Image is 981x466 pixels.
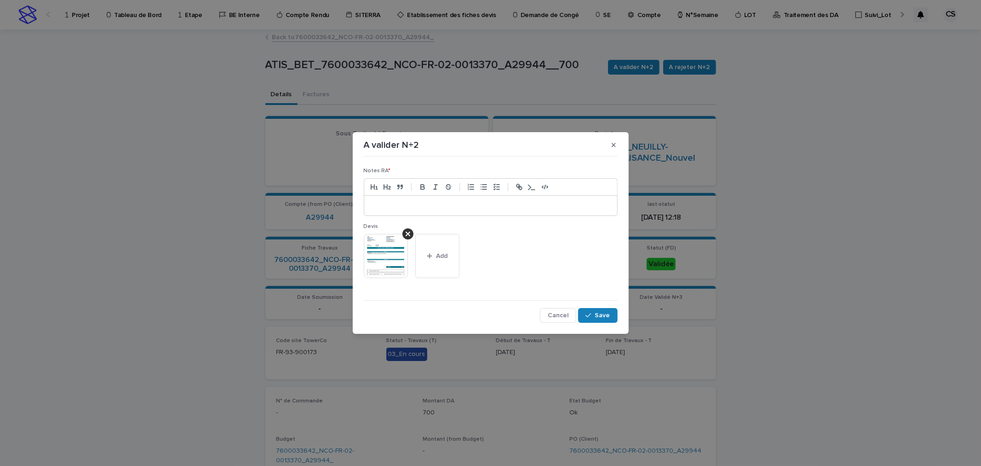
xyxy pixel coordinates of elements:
span: Cancel [548,312,568,319]
span: Add [436,253,447,259]
button: Save [578,308,617,323]
span: Notes RA [364,168,391,174]
span: Save [595,312,610,319]
button: Add [415,234,459,278]
button: Cancel [540,308,576,323]
span: Devis [364,224,379,229]
p: A valider N+2 [364,140,419,151]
